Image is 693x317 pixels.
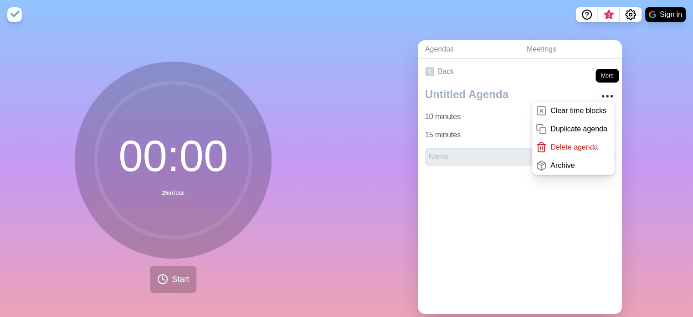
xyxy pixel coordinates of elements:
p: Duplicate agenda [550,124,607,135]
p: Archive [550,160,575,171]
button: Sign in [645,7,686,22]
span: Start [172,273,189,286]
a: Meetings [519,40,622,59]
img: google logo [649,11,656,18]
button: Help [576,7,598,22]
span: 3 [605,11,612,19]
button: What’s new [598,7,620,22]
input: Name [421,126,551,144]
p: Delete agenda [550,142,598,153]
img: timeblocks logo [7,7,22,22]
button: Start [150,266,196,293]
input: Name [421,108,551,126]
button: Settings [620,7,642,22]
a: Back [418,59,622,84]
p: Clear time blocks [550,105,606,116]
input: Name [425,148,564,166]
button: More [598,87,616,105]
a: Agendas [418,40,519,59]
